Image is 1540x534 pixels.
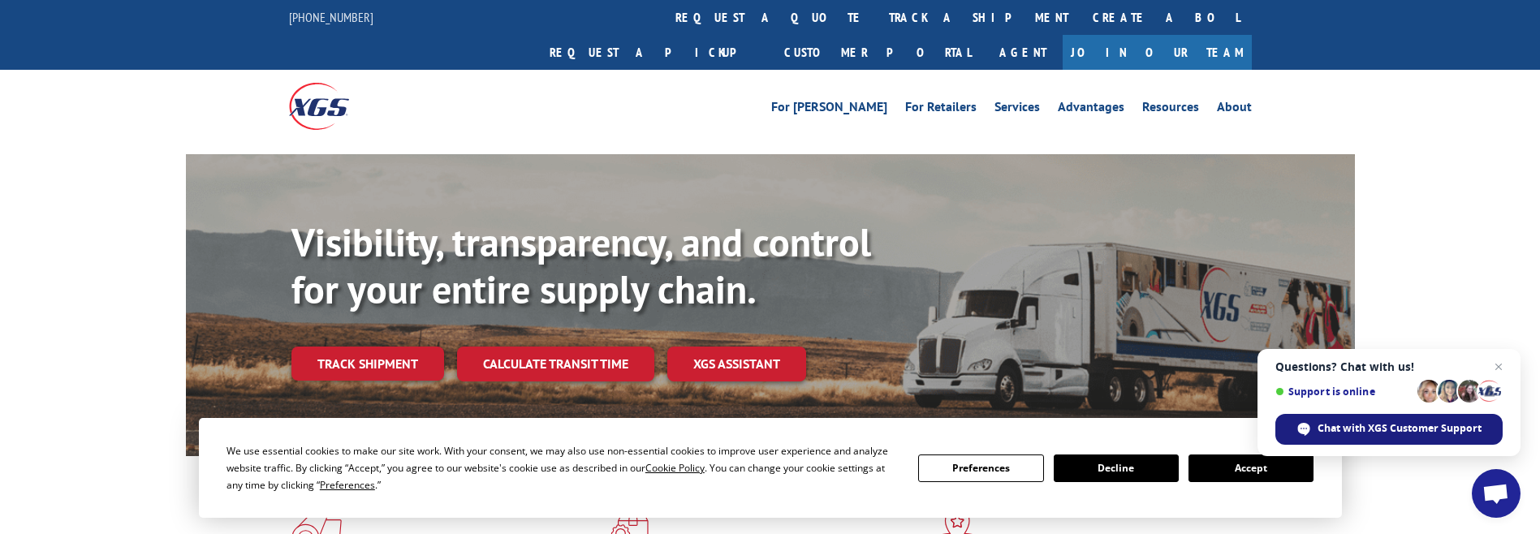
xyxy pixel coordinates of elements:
[1217,101,1252,118] a: About
[983,35,1063,70] a: Agent
[1142,101,1199,118] a: Resources
[771,101,887,118] a: For [PERSON_NAME]
[1188,454,1314,482] button: Accept
[905,101,977,118] a: For Retailers
[1472,469,1521,518] a: Open chat
[1058,101,1124,118] a: Advantages
[199,418,1342,518] div: Cookie Consent Prompt
[645,461,705,475] span: Cookie Policy
[918,454,1043,482] button: Preferences
[994,101,1040,118] a: Services
[226,442,899,493] div: We use essential cookies to make our site work. With your consent, we may also use non-essential ...
[772,35,983,70] a: Customer Portal
[537,35,772,70] a: Request a pickup
[291,347,444,381] a: Track shipment
[1275,414,1503,445] span: Chat with XGS Customer Support
[1063,35,1252,70] a: Join Our Team
[1275,360,1503,373] span: Questions? Chat with us!
[667,347,806,381] a: XGS ASSISTANT
[289,9,373,25] a: [PHONE_NUMBER]
[1054,454,1179,482] button: Decline
[457,347,654,381] a: Calculate transit time
[320,478,375,492] span: Preferences
[291,217,871,314] b: Visibility, transparency, and control for your entire supply chain.
[1275,385,1412,398] span: Support is online
[1318,421,1482,436] span: Chat with XGS Customer Support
